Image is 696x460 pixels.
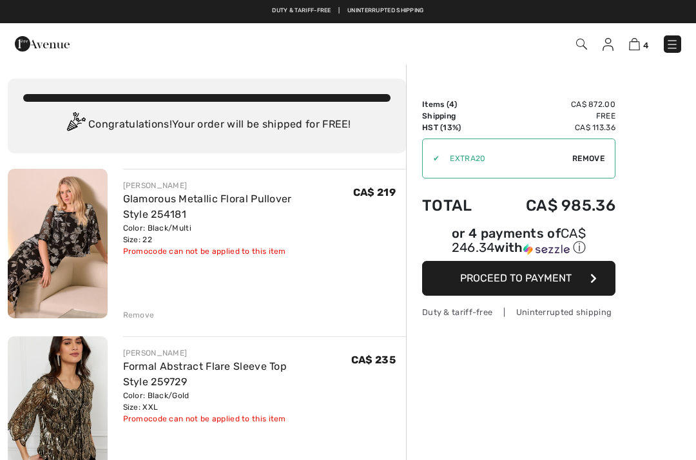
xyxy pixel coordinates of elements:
[643,41,648,50] span: 4
[123,309,155,321] div: Remove
[666,38,679,51] img: Menu
[123,193,292,220] a: Glamorous Metallic Floral Pullover Style 254181
[572,153,604,164] span: Remove
[523,244,570,255] img: Sezzle
[422,110,491,122] td: Shipping
[63,112,88,138] img: Congratulation2.svg
[629,36,648,52] a: 4
[123,390,351,413] div: Color: Black/Gold Size: XXL
[629,38,640,50] img: Shopping Bag
[423,153,440,164] div: ✔
[123,245,353,257] div: Promocode can not be applied to this item
[123,180,353,191] div: [PERSON_NAME]
[15,31,70,57] img: 1ère Avenue
[603,38,614,51] img: My Info
[123,222,353,245] div: Color: Black/Multi Size: 22
[460,272,572,284] span: Proceed to Payment
[422,261,615,296] button: Proceed to Payment
[491,99,615,110] td: CA$ 872.00
[491,184,615,227] td: CA$ 985.36
[422,306,615,318] div: Duty & tariff-free | Uninterrupted shipping
[449,100,454,109] span: 4
[422,227,615,261] div: or 4 payments ofCA$ 246.34withSezzle Click to learn more about Sezzle
[422,99,491,110] td: Items ( )
[23,112,391,138] div: Congratulations! Your order will be shipped for FREE!
[422,122,491,133] td: HST (13%)
[440,139,572,178] input: Promo code
[491,110,615,122] td: Free
[123,413,351,425] div: Promocode can not be applied to this item
[15,37,70,49] a: 1ère Avenue
[123,360,287,388] a: Formal Abstract Flare Sleeve Top Style 259729
[576,39,587,50] img: Search
[8,169,108,318] img: Glamorous Metallic Floral Pullover Style 254181
[353,186,396,198] span: CA$ 219
[452,225,586,255] span: CA$ 246.34
[422,184,491,227] td: Total
[422,227,615,256] div: or 4 payments of with
[351,354,396,366] span: CA$ 235
[491,122,615,133] td: CA$ 113.36
[123,347,351,359] div: [PERSON_NAME]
